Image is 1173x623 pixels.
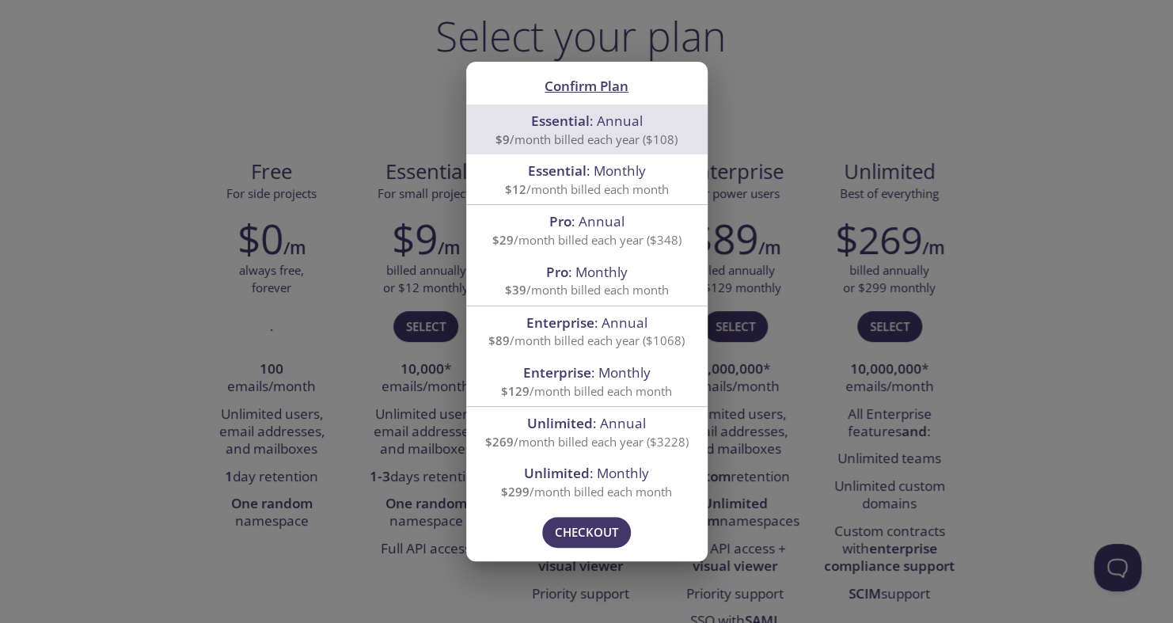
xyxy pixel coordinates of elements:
[549,212,624,230] span: : Annual
[528,161,586,180] span: Essential
[466,104,708,507] ul: confirm plan selection
[466,356,708,406] div: Enterprise: Monthly$129/month billed each month
[545,77,628,95] span: Confirm Plan
[501,484,530,500] span: $299
[495,131,510,147] span: $9
[546,263,628,281] span: : Monthly
[466,256,708,306] div: Pro: Monthly$39/month billed each month
[527,414,646,432] span: : Annual
[466,457,708,507] div: Unlimited: Monthly$299/month billed each month
[505,282,669,298] span: /month billed each month
[528,161,646,180] span: : Monthly
[526,313,647,332] span: : Annual
[466,306,708,356] div: Enterprise: Annual$89/month billed each year ($1068)
[466,205,708,255] div: Pro: Annual$29/month billed each year ($348)
[495,131,678,147] span: /month billed each year ($108)
[501,383,672,399] span: /month billed each month
[542,517,631,547] button: Checkout
[523,363,591,382] span: Enterprise
[555,522,618,542] span: Checkout
[466,154,708,204] div: Essential: Monthly$12/month billed each month
[485,434,689,450] span: /month billed each year ($3228)
[546,263,568,281] span: Pro
[466,104,708,154] div: Essential: Annual$9/month billed each year ($108)
[485,434,514,450] span: $269
[531,112,590,130] span: Essential
[501,484,672,500] span: /month billed each month
[523,363,651,382] span: : Monthly
[501,383,530,399] span: $129
[492,232,514,248] span: $29
[488,332,510,348] span: $89
[531,112,643,130] span: : Annual
[526,313,594,332] span: Enterprise
[488,332,685,348] span: /month billed each year ($1068)
[524,464,649,482] span: : Monthly
[505,282,526,298] span: $39
[527,414,593,432] span: Unlimited
[505,181,669,197] span: /month billed each month
[524,464,590,482] span: Unlimited
[492,232,681,248] span: /month billed each year ($348)
[505,181,526,197] span: $12
[466,407,708,457] div: Unlimited: Annual$269/month billed each year ($3228)
[549,212,571,230] span: Pro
